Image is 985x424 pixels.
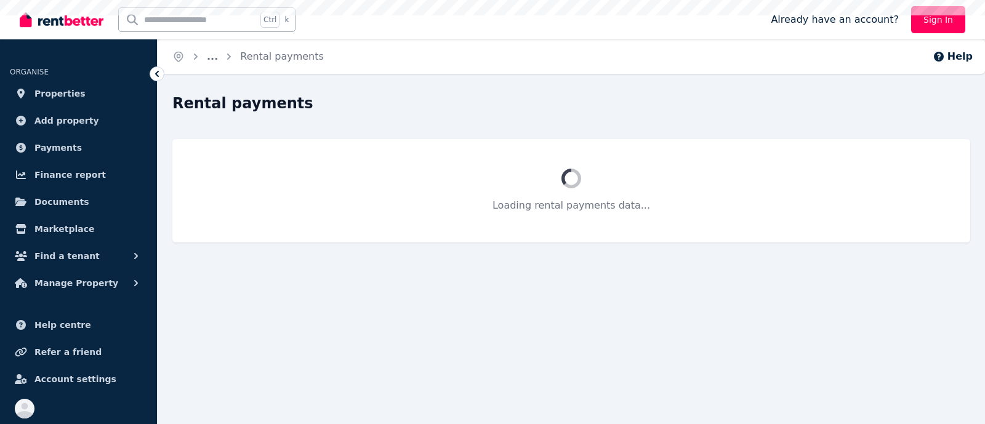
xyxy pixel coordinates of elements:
span: Documents [34,194,89,209]
span: Add property [34,113,99,128]
p: Loading rental payments data... [202,198,941,213]
a: Sign In [911,6,965,33]
button: Help [933,49,973,64]
span: Ctrl [260,12,279,28]
span: Account settings [34,372,116,386]
nav: Breadcrumb [158,39,339,74]
a: Payments [10,135,147,160]
a: ... [207,50,218,62]
span: Find a tenant [34,249,100,263]
a: Add property [10,108,147,133]
button: Find a tenant [10,244,147,268]
span: Finance report [34,167,106,182]
a: Refer a friend [10,340,147,364]
a: Rental payments [240,50,324,62]
span: Already have an account? [771,12,899,27]
span: ORGANISE [10,68,49,76]
span: Marketplace [34,222,94,236]
h1: Rental payments [172,94,313,113]
span: Help centre [34,318,91,332]
button: Manage Property [10,271,147,295]
a: Properties [10,81,147,106]
a: Marketplace [10,217,147,241]
span: Payments [34,140,82,155]
span: Refer a friend [34,345,102,359]
span: k [284,15,289,25]
span: Manage Property [34,276,118,290]
a: Finance report [10,162,147,187]
a: Account settings [10,367,147,391]
a: Help centre [10,313,147,337]
span: Properties [34,86,86,101]
img: RentBetter [20,10,103,29]
a: Documents [10,190,147,214]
